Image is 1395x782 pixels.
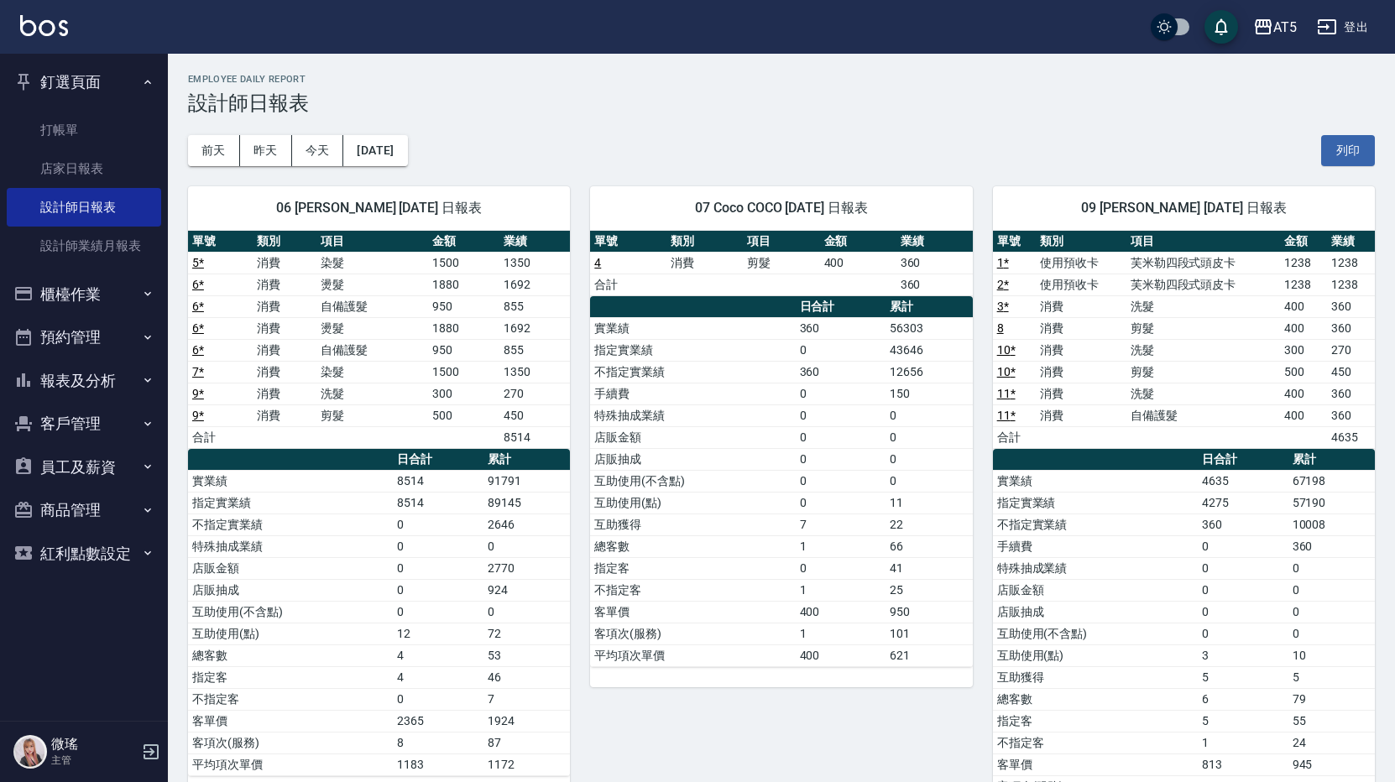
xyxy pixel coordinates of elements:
[7,111,161,149] a: 打帳單
[188,579,393,601] td: 店販抽成
[993,557,1198,579] td: 特殊抽成業績
[483,753,570,775] td: 1172
[188,492,393,514] td: 指定實業績
[499,383,571,404] td: 270
[7,188,161,227] a: 設計師日報表
[590,557,795,579] td: 指定客
[253,274,317,295] td: 消費
[188,688,393,710] td: 不指定客
[499,252,571,274] td: 1350
[796,579,886,601] td: 1
[1036,252,1126,274] td: 使用預收卡
[253,252,317,274] td: 消費
[316,361,428,383] td: 染髮
[343,135,407,166] button: [DATE]
[7,446,161,489] button: 員工及薪資
[610,200,952,216] span: 07 Coco COCO [DATE] 日報表
[886,470,972,492] td: 0
[188,753,393,775] td: 平均項次單價
[393,492,483,514] td: 8514
[993,426,1036,448] td: 合計
[1280,295,1328,317] td: 400
[240,135,292,166] button: 昨天
[993,688,1198,710] td: 總客數
[483,623,570,644] td: 72
[1280,361,1328,383] td: 500
[1288,753,1375,775] td: 945
[483,557,570,579] td: 2770
[316,383,428,404] td: 洗髮
[188,644,393,666] td: 總客數
[253,231,317,253] th: 類別
[483,579,570,601] td: 924
[1280,383,1328,404] td: 400
[590,623,795,644] td: 客項次(服務)
[590,383,795,404] td: 手續費
[483,688,570,710] td: 7
[316,339,428,361] td: 自備護髮
[1327,252,1375,274] td: 1238
[483,710,570,732] td: 1924
[1288,688,1375,710] td: 79
[1288,732,1375,753] td: 24
[796,317,886,339] td: 360
[499,317,571,339] td: 1692
[483,666,570,688] td: 46
[7,359,161,403] button: 報表及分析
[1198,514,1288,535] td: 360
[796,296,886,318] th: 日合計
[820,252,896,274] td: 400
[208,200,550,216] span: 06 [PERSON_NAME] [DATE] 日報表
[993,601,1198,623] td: 店販抽成
[188,231,253,253] th: 單號
[188,470,393,492] td: 實業績
[499,295,571,317] td: 855
[428,361,499,383] td: 1500
[1198,579,1288,601] td: 0
[1327,231,1375,253] th: 業績
[316,404,428,426] td: 剪髮
[590,470,795,492] td: 互助使用(不含點)
[20,15,68,36] img: Logo
[188,623,393,644] td: 互助使用(點)
[428,404,499,426] td: 500
[188,514,393,535] td: 不指定實業績
[51,736,137,753] h5: 微瑤
[428,295,499,317] td: 950
[1198,492,1288,514] td: 4275
[993,535,1198,557] td: 手續費
[393,579,483,601] td: 0
[393,666,483,688] td: 4
[886,404,972,426] td: 0
[1288,492,1375,514] td: 57190
[393,449,483,471] th: 日合計
[796,383,886,404] td: 0
[590,514,795,535] td: 互助獲得
[1321,135,1375,166] button: 列印
[499,426,571,448] td: 8514
[886,644,972,666] td: 621
[1198,535,1288,557] td: 0
[886,514,972,535] td: 22
[1126,404,1280,426] td: 自備護髮
[590,426,795,448] td: 店販金額
[1204,10,1238,44] button: save
[590,339,795,361] td: 指定實業績
[1036,383,1126,404] td: 消費
[316,317,428,339] td: 燙髮
[590,317,795,339] td: 實業績
[253,383,317,404] td: 消費
[886,296,972,318] th: 累計
[886,317,972,339] td: 56303
[590,274,666,295] td: 合計
[993,623,1198,644] td: 互助使用(不含點)
[1036,231,1126,253] th: 類別
[590,535,795,557] td: 總客數
[886,492,972,514] td: 11
[1126,231,1280,253] th: 項目
[393,688,483,710] td: 0
[1036,361,1126,383] td: 消費
[590,361,795,383] td: 不指定實業績
[896,274,973,295] td: 360
[796,623,886,644] td: 1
